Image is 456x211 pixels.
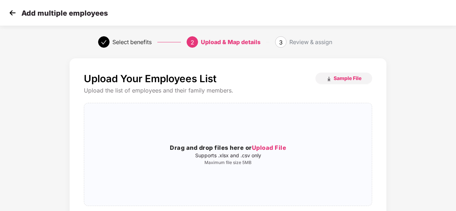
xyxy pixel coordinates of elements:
span: check [101,39,107,45]
p: Maximum file size 5MB [84,160,372,165]
p: Supports .xlsx and .csv only [84,153,372,158]
span: Upload File [252,144,287,151]
img: download_icon [326,76,332,82]
span: 2 [191,39,194,46]
div: Upload the list of employees and their family members. [84,87,372,94]
div: Review & assign [289,36,332,48]
span: Sample File [334,75,361,81]
span: 3 [279,39,283,46]
p: Upload Your Employees List [84,73,217,85]
h3: Drag and drop files here or [84,143,372,153]
p: Add multiple employees [21,9,108,17]
button: Sample File [315,73,372,84]
div: Upload & Map details [201,36,260,48]
span: Drag and drop files here orUpload FileSupports .xlsx and .csv onlyMaximum file size 5MB [84,103,372,206]
div: Select benefits [112,36,152,48]
img: svg+xml;base64,PHN2ZyB4bWxucz0iaHR0cDovL3d3dy53My5vcmcvMjAwMC9zdmciIHdpZHRoPSIzMCIgaGVpZ2h0PSIzMC... [7,7,18,18]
